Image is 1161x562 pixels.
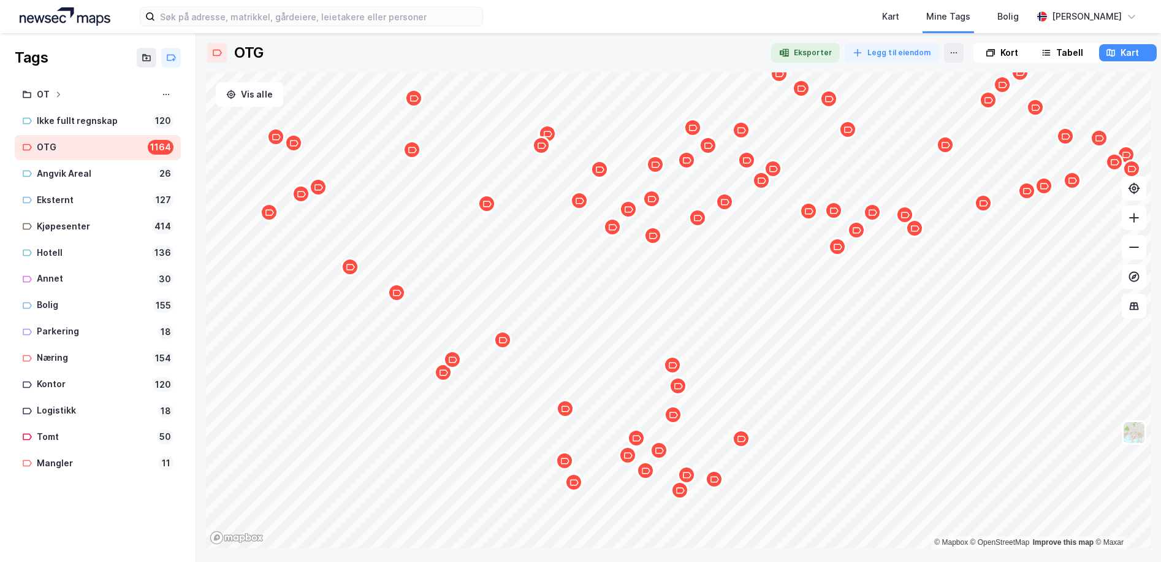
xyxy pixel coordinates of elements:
[1035,177,1053,195] div: Map marker
[478,194,496,213] div: Map marker
[979,91,997,109] div: Map marker
[737,151,756,169] div: Map marker
[37,324,153,339] div: Parkering
[642,190,661,208] div: Map marker
[15,266,181,291] a: Annet30
[1100,503,1161,562] div: Kontrollprogram for chat
[650,441,668,460] div: Map marker
[1000,45,1018,60] div: Kort
[153,298,173,313] div: 155
[234,43,264,63] div: OTG
[847,221,866,239] div: Map marker
[565,473,583,491] div: Map marker
[156,272,173,287] div: 30
[863,203,881,221] div: Map marker
[37,271,151,287] div: Annet
[824,201,843,220] div: Map marker
[15,109,181,134] a: Ikke fullt regnskap120
[993,75,1011,94] div: Map marker
[926,9,970,24] div: Mine Tags
[1056,127,1075,145] div: Map marker
[1056,45,1083,60] div: Tabell
[15,372,181,397] a: Kontor120
[15,293,181,318] a: Bolig155
[752,171,771,190] div: Map marker
[37,219,147,234] div: Kjøpesenter
[403,140,421,159] div: Map marker
[669,377,687,395] div: Map marker
[15,214,181,239] a: Kjøpesenter414
[37,350,148,366] div: Næring
[37,114,148,129] div: Ikke fullt regnskap
[1100,503,1161,562] iframe: Chat Widget
[159,456,173,471] div: 11
[974,194,992,212] div: Map marker
[799,202,818,220] div: Map marker
[216,82,283,107] button: Vis alle
[644,226,662,245] div: Map marker
[15,188,181,213] a: Eksternt127
[260,203,278,221] div: Map marker
[555,452,574,470] div: Map marker
[37,298,148,313] div: Bolig
[15,345,181,371] a: Næring154
[267,128,285,146] div: Map marker
[677,151,696,169] div: Map marker
[556,399,574,418] div: Map marker
[705,470,723,488] div: Map marker
[1026,98,1045,117] div: Map marker
[1090,129,1108,147] div: Map marker
[646,155,664,174] div: Map marker
[210,531,264,545] a: Mapbox homepage
[1018,182,1036,200] div: Map marker
[636,461,655,480] div: Map marker
[15,48,48,67] div: Tags
[20,7,110,26] img: logo.a4113a55bc3d86da70a041830d287a7e.svg
[683,118,702,137] div: Map marker
[37,403,153,418] div: Logistikk
[570,191,588,210] div: Map marker
[664,406,682,424] div: Map marker
[671,481,689,499] div: Map marker
[443,350,462,369] div: Map marker
[37,166,152,182] div: Angvik Areal
[1095,538,1124,547] a: Maxar
[284,134,303,152] div: Map marker
[936,136,954,154] div: Map marker
[37,245,147,261] div: Hotell
[764,160,782,178] div: Map marker
[1122,421,1146,444] img: Z
[688,209,707,227] div: Map marker
[699,136,717,155] div: Map marker
[37,193,148,208] div: Eksternt
[37,377,148,392] div: Kontor
[153,193,173,207] div: 127
[37,87,50,102] div: OT
[770,64,788,83] div: Map marker
[387,283,406,302] div: Map marker
[619,446,637,464] div: Map marker
[155,7,482,26] input: Søk på adresse, matrikkel, gårdeiere, leietakere eller personer
[792,79,810,98] div: Map marker
[1121,45,1139,60] div: Kart
[882,9,899,24] div: Kart
[732,121,750,139] div: Map marker
[997,9,1019,24] div: Bolig
[677,466,696,484] div: Map marker
[37,456,154,471] div: Mangler
[15,398,181,423] a: Logistikk18
[538,125,557,143] div: Map marker
[1052,9,1122,24] div: [PERSON_NAME]
[1033,538,1094,547] a: Improve this map
[434,363,452,382] div: Map marker
[619,200,638,218] div: Map marker
[157,429,173,444] div: 50
[845,43,939,63] button: Legg til eiendom
[603,218,622,236] div: Map marker
[15,319,181,344] a: Parkering18
[590,160,609,179] div: Map marker
[1122,160,1141,178] div: Map marker
[405,89,423,107] div: Map marker
[663,356,682,374] div: Map marker
[158,325,173,339] div: 18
